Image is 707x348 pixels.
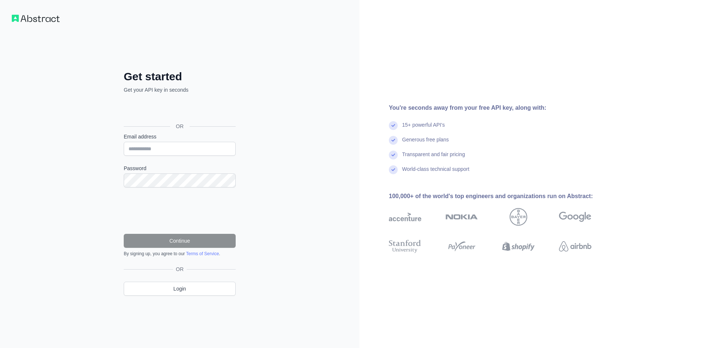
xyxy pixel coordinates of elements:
[124,133,236,140] label: Email address
[124,165,236,172] label: Password
[124,196,236,225] iframe: reCAPTCHA
[402,165,469,180] div: World-class technical support
[124,282,236,296] a: Login
[510,208,527,226] img: bayer
[389,121,398,130] img: check mark
[502,238,535,254] img: shopify
[389,136,398,145] img: check mark
[446,238,478,254] img: payoneer
[120,102,238,118] iframe: Sign in with Google Button
[12,15,60,22] img: Workflow
[173,266,187,273] span: OR
[124,70,236,83] h2: Get started
[170,123,190,130] span: OR
[124,234,236,248] button: Continue
[389,208,421,226] img: accenture
[389,192,615,201] div: 100,000+ of the world's top engineers and organizations run on Abstract:
[389,165,398,174] img: check mark
[559,238,591,254] img: airbnb
[446,208,478,226] img: nokia
[389,103,615,112] div: You're seconds away from your free API key, along with:
[124,251,236,257] div: By signing up, you agree to our .
[402,121,445,136] div: 15+ powerful API's
[389,238,421,254] img: stanford university
[402,151,465,165] div: Transparent and fair pricing
[124,86,236,94] p: Get your API key in seconds
[186,251,219,256] a: Terms of Service
[389,151,398,159] img: check mark
[559,208,591,226] img: google
[402,136,449,151] div: Generous free plans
